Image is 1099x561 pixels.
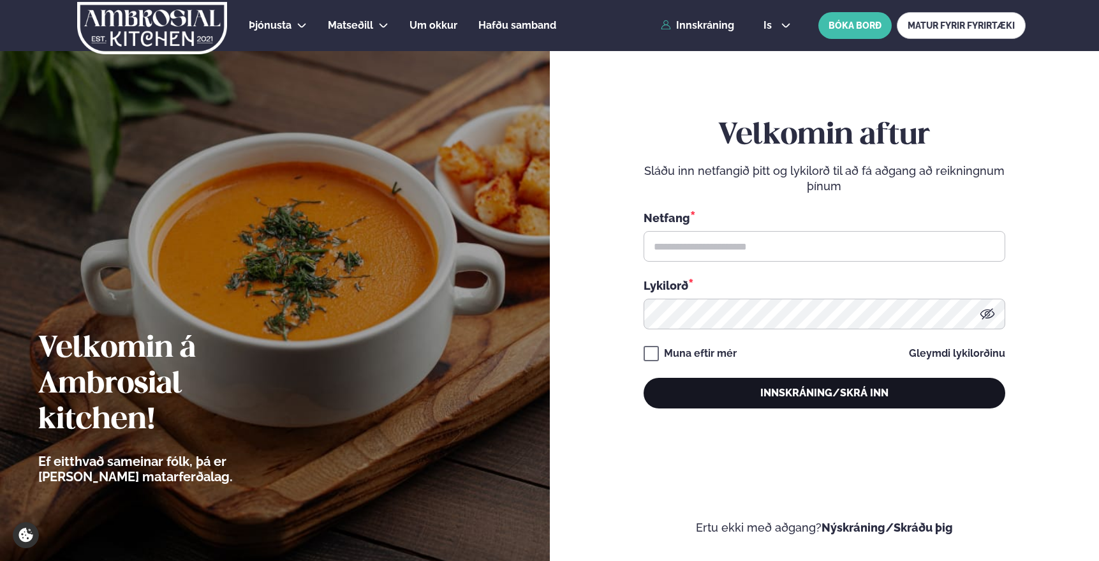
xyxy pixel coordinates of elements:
button: is [753,20,801,31]
a: MATUR FYRIR FYRIRTÆKI [897,12,1026,39]
p: Ertu ekki með aðgang? [588,520,1061,535]
button: BÓKA BORÐ [818,12,892,39]
span: Um okkur [409,19,457,31]
span: is [763,20,776,31]
p: Ef eitthvað sameinar fólk, þá er [PERSON_NAME] matarferðalag. [38,454,303,484]
h2: Velkomin á Ambrosial kitchen! [38,331,303,438]
a: Cookie settings [13,522,39,548]
div: Lykilorð [644,277,1005,294]
a: Hafðu samband [478,18,556,33]
h2: Velkomin aftur [644,118,1005,154]
a: Innskráning [661,20,734,31]
span: Þjónusta [249,19,291,31]
div: Netfang [644,209,1005,226]
a: Gleymdi lykilorðinu [909,348,1005,359]
button: Innskráning/Skrá inn [644,378,1005,408]
a: Matseðill [328,18,373,33]
a: Þjónusta [249,18,291,33]
a: Um okkur [409,18,457,33]
p: Sláðu inn netfangið þitt og lykilorð til að fá aðgang að reikningnum þínum [644,163,1005,194]
img: logo [76,2,228,54]
span: Matseðill [328,19,373,31]
a: Nýskráning/Skráðu þig [822,521,953,534]
span: Hafðu samband [478,19,556,31]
